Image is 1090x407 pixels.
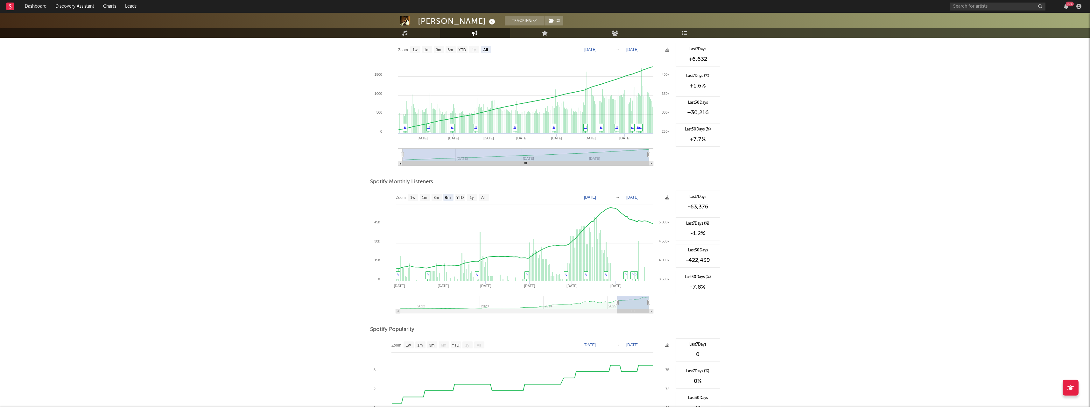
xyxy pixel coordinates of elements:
div: Last 7 Days [679,194,717,200]
text: [DATE] [482,136,494,140]
div: +7.7 % [679,136,717,143]
div: 99 + [1066,2,1074,6]
text: [DATE] [448,136,459,140]
a: ♫ [634,272,637,276]
button: Tracking [505,16,545,25]
div: Last 7 Days (%) [679,73,717,79]
div: Last 7 Days (%) [679,221,717,227]
text: 6m [447,48,453,52]
div: [PERSON_NAME] [418,16,497,26]
text: 1w [412,48,418,52]
a: ♫ [624,272,627,276]
text: 1w [410,195,415,200]
text: 0 [378,277,380,281]
text: [DATE] [584,136,595,140]
a: ♫ [615,125,618,129]
text: 3m [429,343,434,347]
a: ♫ [584,125,587,129]
text: 250k [662,130,669,133]
text: 1500 [374,73,382,76]
text: 500 [376,110,382,114]
text: 30k [374,239,380,243]
text: → [616,343,620,347]
text: 3m [433,195,439,200]
text: [DATE] [584,195,596,200]
div: Last 7 Days [679,46,717,52]
a: ♫ [639,125,642,129]
a: ♫ [475,125,477,129]
text: Zoom [396,195,406,200]
a: ♫ [397,272,399,276]
text: 45k [374,220,380,224]
div: Last 7 Days [679,342,717,347]
text: 0 [380,130,382,133]
a: ♫ [514,125,516,129]
text: 2 [373,387,375,391]
div: 0 % [679,377,717,385]
text: [DATE] [480,284,491,288]
text: 1m [422,195,427,200]
div: +30,216 [679,109,717,116]
div: Last 30 Days [679,395,717,401]
button: 99+ [1064,4,1068,9]
text: 1w [406,343,411,347]
a: ♫ [525,272,528,276]
text: [DATE] [626,47,638,52]
a: ♫ [585,272,587,276]
span: ( 2 ) [545,16,564,25]
a: ♫ [565,272,567,276]
text: [DATE] [524,284,535,288]
text: 15k [374,258,380,262]
div: Last 7 Days (%) [679,368,717,374]
text: All [481,195,485,200]
a: ♫ [600,125,602,129]
a: ♫ [637,125,639,129]
text: [DATE] [417,136,428,140]
div: +1.6 % [679,82,717,90]
text: 75 [665,368,669,372]
text: 4 000k [658,258,669,262]
span: Spotify Popularity [370,326,414,333]
a: ♫ [426,272,429,276]
text: 6m [445,195,450,200]
a: ♫ [476,272,478,276]
a: ♫ [427,125,430,129]
div: -1.2 % [679,230,717,237]
div: -7.8 % [679,283,717,291]
text: YTD [452,343,459,347]
text: 400k [662,73,669,76]
text: YTD [456,195,464,200]
div: Last 30 Days (%) [679,274,717,280]
text: [DATE] [619,136,630,140]
text: 4 500k [658,239,669,243]
div: +6,632 [679,55,717,63]
text: 3 [373,368,375,372]
text: 300k [662,110,669,114]
text: 6m [441,343,446,347]
text: [DATE] [394,284,405,288]
text: 1m [417,343,423,347]
text: 350k [662,92,669,95]
text: [DATE] [584,47,596,52]
text: Zoom [398,48,408,52]
text: 5 000k [658,220,669,224]
span: Spotify Monthly Listeners [370,178,433,186]
text: [DATE] [584,343,596,347]
text: [DATE] [610,284,621,288]
a: ♫ [631,125,634,129]
div: -422,439 [679,256,717,264]
text: 1y [472,48,476,52]
text: All [483,48,488,52]
div: 0 [679,351,717,358]
text: → [616,47,620,52]
text: 72 [665,387,669,391]
text: 3m [436,48,441,52]
text: 1y [465,343,469,347]
text: YTD [458,48,466,52]
button: (2) [545,16,563,25]
text: [DATE] [566,284,578,288]
div: -63,376 [679,203,717,211]
a: ♫ [631,272,634,276]
text: [DATE] [626,195,638,200]
text: 1000 [374,92,382,95]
